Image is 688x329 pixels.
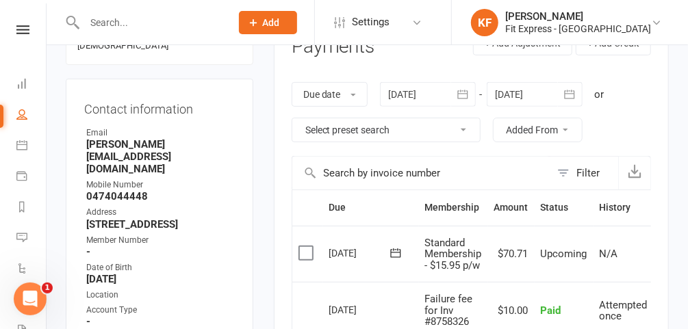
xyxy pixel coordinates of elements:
a: Calendar [16,131,47,162]
div: Account Type [86,304,235,317]
span: Settings [352,7,390,38]
button: Add [239,11,297,34]
th: Amount [488,190,535,225]
h3: Payments [292,36,375,57]
span: Paid [541,304,561,317]
strong: [DATE] [86,273,235,285]
td: $70.71 [488,226,535,282]
div: Date of Birth [86,261,235,274]
span: Add [263,17,280,28]
div: Filter [576,165,600,181]
span: 1 [42,282,53,293]
th: Due [323,190,419,225]
a: Dashboard [16,70,47,101]
span: N/A [600,248,618,260]
a: Reports [16,193,47,224]
div: Member Number [86,234,235,247]
div: Fit Express - [GEOGRAPHIC_DATA] [505,23,651,35]
input: Search... [80,13,221,32]
strong: - [86,315,235,328]
strong: 0474044448 [86,190,235,202]
th: History [594,190,675,225]
span: Upcoming [541,248,587,260]
h3: Contact information [84,97,235,116]
span: Standard Membership - $15.95 p/w [425,237,482,272]
strong: - [86,246,235,258]
th: Status [535,190,594,225]
div: [DATE] [329,242,392,263]
span: [DEMOGRAPHIC_DATA] [77,40,168,51]
div: Location [86,289,235,302]
a: People [16,101,47,131]
input: Search by invoice number [292,157,550,189]
span: Failure fee for Inv #8758326 [425,293,473,328]
button: Due date [292,82,368,107]
strong: [STREET_ADDRESS] [86,218,235,231]
button: Filter [550,157,618,189]
div: Email [86,127,235,140]
div: Address [86,206,235,219]
a: Payments [16,162,47,193]
iframe: Intercom live chat [14,282,47,315]
div: [PERSON_NAME] [505,10,651,23]
div: Mobile Number [86,179,235,192]
div: or [595,86,604,103]
strong: [PERSON_NAME][EMAIL_ADDRESS][DOMAIN_NAME] [86,138,235,175]
div: KF [471,9,498,36]
div: [DATE] [329,299,392,320]
th: Membership [419,190,488,225]
button: Added From [493,118,583,142]
span: Attempted once [600,299,648,323]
